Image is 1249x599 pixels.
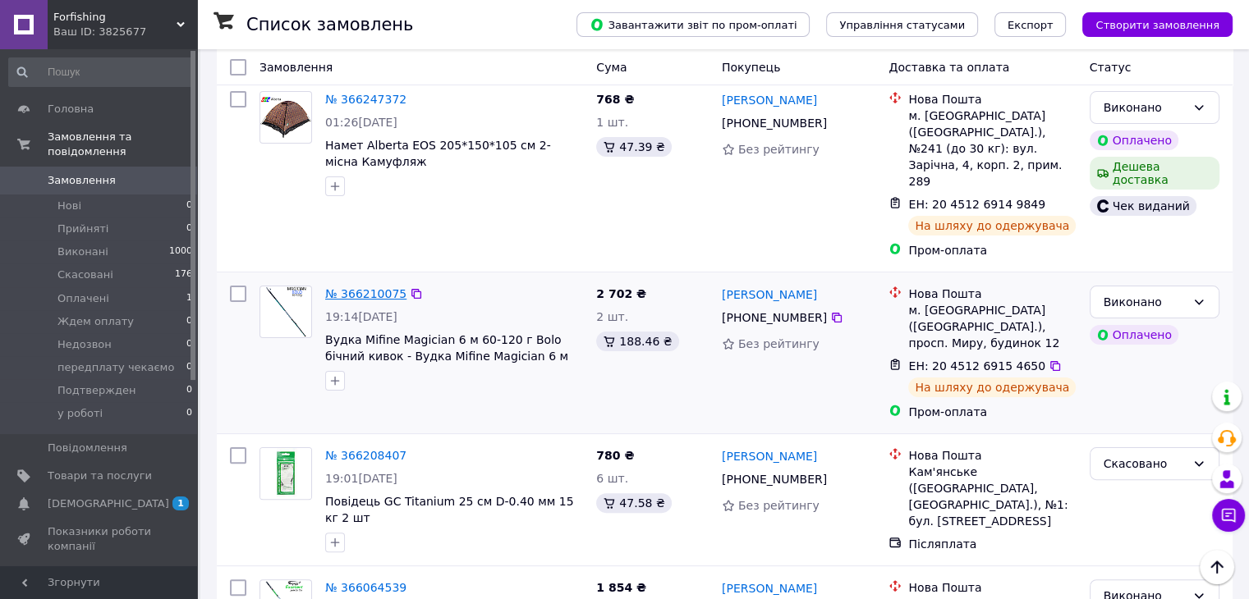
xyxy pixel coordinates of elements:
[186,314,192,329] span: 0
[186,222,192,236] span: 0
[908,536,1076,552] div: Післяплата
[325,287,406,300] a: № 366210075
[186,383,192,398] span: 0
[1200,550,1234,584] button: Наверх
[908,286,1076,302] div: Нова Пошта
[53,25,197,39] div: Ваш ID: 3825677
[908,91,1076,107] div: Нова Пошта
[259,286,312,338] a: Фото товару
[596,287,646,300] span: 2 702 ₴
[889,61,1009,74] span: Доставка та оплата
[57,291,109,306] span: Оплачені
[908,216,1076,235] div: На шляху до одержувача
[57,245,108,259] span: Виконані
[722,311,827,324] span: [PHONE_NUMBER]
[260,448,311,499] img: Фото товару
[1066,17,1233,30] a: Створити замовлення
[596,493,671,513] div: 47.58 ₴
[48,441,127,455] span: Повідомлення
[259,447,312,500] a: Фото товару
[908,377,1076,397] div: На шляху до одержувача
[325,310,397,323] span: 19:14[DATE]
[57,360,174,375] span: передплату чекаємо
[57,267,113,282] span: Скасовані
[325,472,397,485] span: 19:01[DATE]
[722,580,817,597] a: [PERSON_NAME]
[172,496,189,510] span: 1
[1095,19,1219,31] span: Створити замовлення
[186,360,192,375] span: 0
[259,91,312,144] a: Фото товару
[1104,98,1186,117] div: Виконано
[908,242,1076,258] div: Пром-оплата
[722,92,817,108] a: [PERSON_NAME]
[908,107,1076,190] div: м. [GEOGRAPHIC_DATA] ([GEOGRAPHIC_DATA].), №241 (до 30 кг): вул. Зарічна, 4, корп. 2, прим. 289
[1008,19,1054,31] span: Експорт
[1090,61,1132,74] span: Статус
[596,310,628,323] span: 2 шт.
[48,524,152,554] span: Показники роботи компанії
[596,116,628,129] span: 1 шт.
[722,61,780,74] span: Покупець
[325,449,406,462] a: № 366208407
[325,139,551,168] a: Намет Alberta EOS 205*150*105 см 2-місна Камуфляж
[265,286,307,337] img: Фото товару
[738,337,820,350] span: Без рейтингу
[908,447,1076,464] div: Нова Пошта
[908,198,1045,211] span: ЕН: 20 4512 6914 9849
[908,464,1076,529] div: Кам'янське ([GEOGRAPHIC_DATA], [GEOGRAPHIC_DATA].), №1: бул. [STREET_ADDRESS]
[596,449,634,462] span: 780 ₴
[8,57,194,87] input: Пошук
[826,12,978,37] button: Управління статусами
[259,61,333,74] span: Замовлення
[1090,130,1178,150] div: Оплачено
[596,581,646,594] span: 1 854 ₴
[596,137,671,157] div: 47.39 ₴
[186,199,192,213] span: 0
[57,383,135,398] span: Подтвержден
[48,102,94,117] span: Головна
[175,267,192,282] span: 176
[596,93,634,106] span: 768 ₴
[1104,293,1186,311] div: Виконано
[1104,455,1186,473] div: Скасовано
[186,291,192,306] span: 1
[1212,499,1245,532] button: Чат з покупцем
[325,49,461,62] a: 2 товара у замовленні
[325,116,397,129] span: 01:26[DATE]
[722,448,817,464] a: [PERSON_NAME]
[57,199,81,213] span: Нові
[596,61,627,74] span: Cума
[325,333,568,363] a: Вудка Mifine Magician 6 м 60-120 г Bolo бічний кивок - Вудка Mifine Magician 6 м
[48,173,116,188] span: Замовлення
[738,499,820,512] span: Без рейтингу
[908,579,1076,596] div: Нова Пошта
[994,12,1067,37] button: Експорт
[48,469,152,483] span: Товари та послуги
[576,12,810,37] button: Завантажити звіт по пром-оплаті
[48,496,169,511] span: [DEMOGRAPHIC_DATA]
[908,302,1076,351] div: м. [GEOGRAPHIC_DATA] ([GEOGRAPHIC_DATA].), просп. Миру, будинок 12
[738,143,820,156] span: Без рейтингу
[596,472,628,485] span: 6 шт.
[246,15,413,34] h1: Список замовлень
[57,406,103,421] span: у роботі
[57,337,112,352] span: Недозвон
[908,359,1045,373] span: ЕН: 20 4512 6915 4650
[186,337,192,352] span: 0
[590,17,797,32] span: Завантажити звіт по пром-оплаті
[1090,196,1196,216] div: Чек виданий
[325,495,573,524] a: Повідець GC Titanium 25 см D-0.40 мм 15 кг 2 шт
[722,473,827,486] span: [PHONE_NUMBER]
[722,117,827,130] span: [PHONE_NUMBER]
[260,97,311,138] img: Фото товару
[325,581,406,594] a: № 366064539
[1090,325,1178,345] div: Оплачено
[908,404,1076,420] div: Пром-оплата
[53,10,177,25] span: Forfishing
[48,130,197,159] span: Замовлення та повідомлення
[186,406,192,421] span: 0
[1090,157,1219,190] div: Дешева доставка
[1082,12,1233,37] button: Створити замовлення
